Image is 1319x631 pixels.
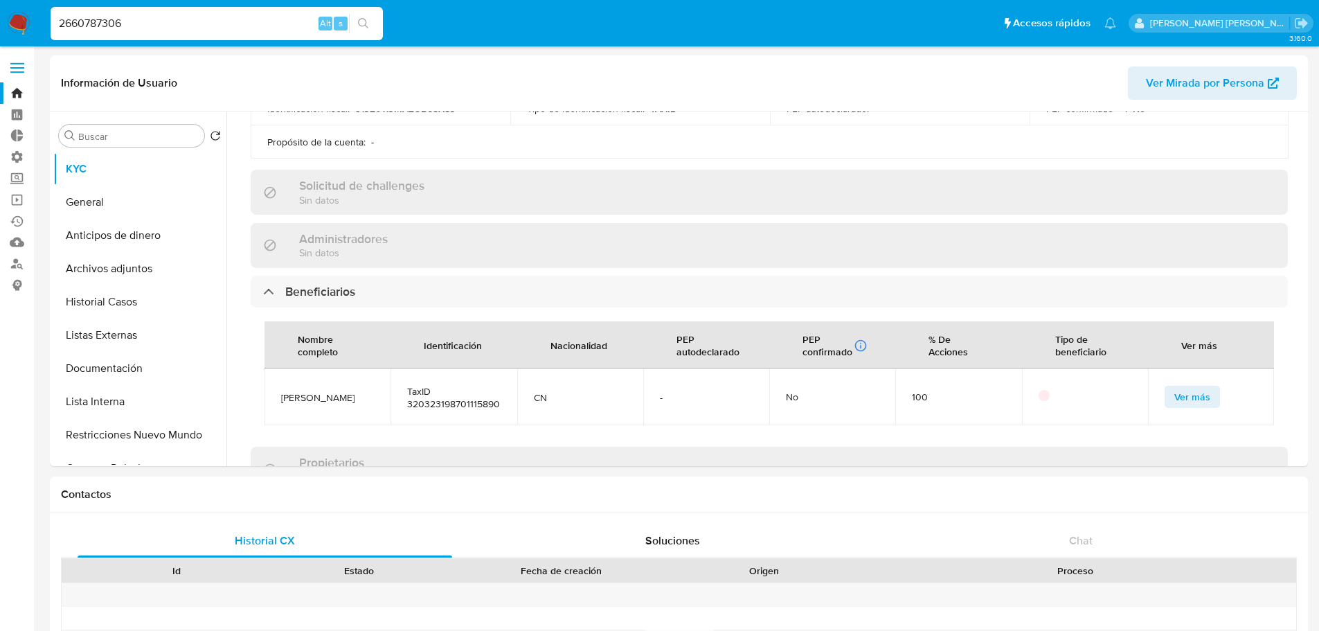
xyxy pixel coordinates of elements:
[78,130,199,143] input: Buscar
[61,76,177,90] h1: Información de Usuario
[460,564,663,578] div: Fecha de creación
[299,178,424,193] h3: Solicitud de challenges
[53,385,226,418] button: Lista Interna
[912,391,1005,403] div: 100
[64,130,75,141] button: Buscar
[355,103,456,115] p: 91320113MAEUB65X83
[251,447,1288,492] div: Propietarios
[320,17,331,30] span: Alt
[281,322,374,368] div: Nombre completo
[210,130,221,145] button: Volver al orden por defecto
[53,252,226,285] button: Archivos adjuntos
[53,319,226,352] button: Listas Externas
[407,385,500,410] span: TaxID 320323198701115890
[278,564,440,578] div: Estado
[251,223,1288,268] div: AdministradoresSin datos
[407,328,499,362] div: Identificación
[1128,66,1297,100] button: Ver Mirada por Persona
[53,352,226,385] button: Documentación
[534,391,627,404] span: CN
[874,103,877,115] p: -
[1046,103,1127,115] p: PEP confirmado :
[660,322,756,368] div: PEP autodeclarado
[1069,533,1093,549] span: Chat
[339,17,343,30] span: s
[1039,322,1131,368] div: Tipo de beneficiario
[267,136,366,148] p: Propósito de la cuenta :
[299,231,388,247] h3: Administradores
[53,152,226,186] button: KYC
[251,276,1288,308] div: Beneficiarios
[53,186,226,219] button: General
[1150,17,1290,30] p: marianela.tarsia@mercadolibre.com
[299,193,424,206] p: Sin datos
[53,219,226,252] button: Anticipos de dinero
[1104,17,1116,29] a: Notificaciones
[527,103,645,115] p: Tipo de identificación fiscal :
[1133,103,1145,115] p: No
[1146,66,1264,100] span: Ver Mirada por Persona
[281,391,374,404] span: [PERSON_NAME]
[285,284,355,299] h3: Beneficiarios
[650,103,677,115] p: TAXID
[1165,386,1220,408] button: Ver más
[534,328,624,362] div: Nacionalidad
[802,333,868,358] div: PEP confirmado
[51,15,383,33] input: Buscar usuario o caso...
[1013,16,1091,30] span: Accesos rápidos
[235,533,295,549] span: Historial CX
[1294,16,1309,30] a: Salir
[1165,328,1234,362] div: Ver más
[53,452,226,485] button: Cruces y Relaciones
[660,391,753,404] span: -
[267,103,350,115] p: Identificación fiscal :
[53,285,226,319] button: Historial Casos
[786,391,879,403] div: No
[251,170,1288,215] div: Solicitud de challengesSin datos
[865,564,1286,578] div: Proceso
[371,136,374,148] p: -
[349,14,377,33] button: search-icon
[53,418,226,452] button: Restricciones Nuevo Mundo
[1174,387,1210,407] span: Ver más
[61,488,1297,501] h1: Contactos
[299,455,364,470] h3: Propietarios
[912,322,1005,368] div: % De Acciones
[645,533,700,549] span: Soluciones
[787,103,869,115] p: PEP autodeclarado :
[683,564,845,578] div: Origen
[299,246,388,259] p: Sin datos
[96,564,258,578] div: Id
